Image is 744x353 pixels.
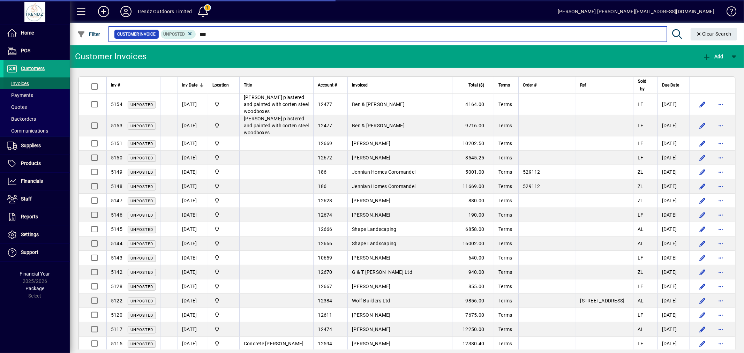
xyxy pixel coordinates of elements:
td: [DATE] [178,265,208,279]
span: Unposted [130,270,153,275]
span: New Plymouth [212,197,235,204]
a: Invoices [3,77,70,89]
span: Support [21,249,38,255]
a: Communications [3,125,70,137]
span: AL [638,326,644,332]
td: [DATE] [657,236,690,251]
td: 880.00 [452,194,494,208]
a: Home [3,24,70,42]
button: Edit [697,120,708,131]
span: Unposted [130,313,153,318]
span: ZL [638,198,644,203]
span: New Plymouth [212,154,235,162]
span: LF [638,155,644,160]
span: Clear Search [696,31,732,37]
span: Ref [580,81,586,89]
span: 5146 [111,212,122,218]
td: [DATE] [657,251,690,265]
button: Edit [697,195,708,206]
td: [DATE] [657,308,690,322]
td: 7675.00 [452,308,494,322]
button: More options [715,295,726,306]
span: 12666 [318,226,332,232]
div: Title [244,81,309,89]
button: Edit [697,281,708,292]
span: 5153 [111,123,122,128]
span: Unposted [164,32,185,37]
span: ZL [638,269,644,275]
td: [DATE] [657,179,690,194]
td: [DATE] [178,279,208,294]
td: [DATE] [657,208,690,222]
button: Edit [697,181,708,192]
td: 190.00 [452,208,494,222]
span: Filter [77,31,100,37]
button: More options [715,166,726,178]
td: 12250.00 [452,322,494,337]
div: Order # [523,81,571,89]
a: Quotes [3,101,70,113]
span: [PERSON_NAME] [352,198,390,203]
td: 8545.25 [452,151,494,165]
td: [DATE] [657,165,690,179]
span: New Plymouth [212,211,235,219]
span: New Plymouth [212,254,235,262]
span: 5115 [111,341,122,346]
span: 12384 [318,298,332,303]
span: [STREET_ADDRESS] [580,298,625,303]
span: 12670 [318,269,332,275]
span: Unposted [130,256,153,261]
span: LF [638,123,644,128]
span: AL [638,298,644,303]
span: Terms [498,81,510,89]
span: Unposted [130,142,153,146]
span: Title [244,81,252,89]
span: 5151 [111,141,122,146]
td: 940.00 [452,265,494,279]
span: Settings [21,232,39,237]
td: [DATE] [178,308,208,322]
span: [PERSON_NAME] [352,341,390,346]
span: Terms [498,102,512,107]
span: Location [212,81,229,89]
button: Edit [697,252,708,263]
button: Add [701,50,725,63]
a: Products [3,155,70,172]
span: ZL [638,183,644,189]
div: Location [212,81,235,89]
span: Customers [21,66,45,71]
span: New Plymouth [212,100,235,108]
button: More options [715,309,726,321]
span: Terms [498,269,512,275]
span: Invoices [7,81,29,86]
span: Terms [498,241,512,246]
td: 11669.00 [452,179,494,194]
button: More options [715,238,726,249]
button: Edit [697,138,708,149]
td: [DATE] [178,194,208,208]
span: Products [21,160,41,166]
span: 12474 [318,326,332,332]
span: LF [638,312,644,318]
span: LF [638,141,644,146]
div: [PERSON_NAME] [PERSON_NAME][EMAIL_ADDRESS][DOMAIN_NAME] [558,6,714,17]
span: Invoiced [352,81,368,89]
span: 186 [318,183,326,189]
span: LF [638,212,644,218]
span: Communications [7,128,48,134]
span: Sold by [638,77,647,93]
span: Add [702,54,723,59]
button: Edit [697,99,708,110]
span: 5147 [111,198,122,203]
span: Wolf Builders Ltd [352,298,390,303]
td: 5001.00 [452,165,494,179]
span: 12666 [318,241,332,246]
span: Unposted [130,185,153,189]
span: AL [638,241,644,246]
span: 12477 [318,123,332,128]
button: More options [715,266,726,278]
td: [DATE] [178,322,208,337]
span: Ben & [PERSON_NAME] [352,102,405,107]
button: Edit [697,338,708,349]
button: Profile [115,5,137,18]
